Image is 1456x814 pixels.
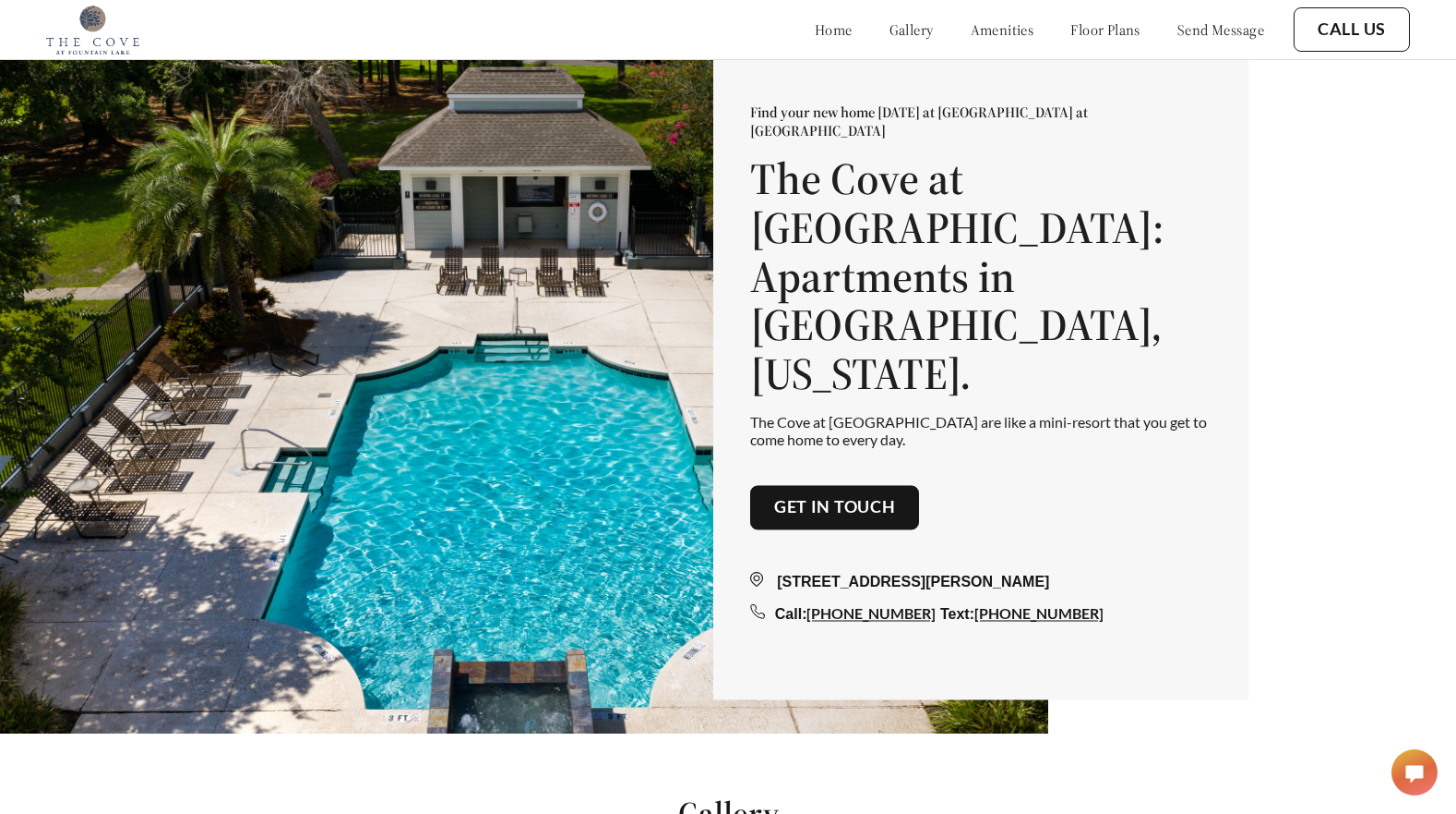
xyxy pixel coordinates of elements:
a: home [815,20,853,39]
a: send message [1177,20,1264,39]
a: Call Us [1318,19,1386,40]
a: [PHONE_NUMBER] [974,604,1104,622]
a: Get in touch [774,498,896,518]
div: [STREET_ADDRESS][PERSON_NAME] [750,571,1211,593]
p: The Cove at [GEOGRAPHIC_DATA] are like a mini-resort that you get to come home to every day. [750,413,1211,448]
p: Find your new home [DATE] at [GEOGRAPHIC_DATA] at [GEOGRAPHIC_DATA] [750,103,1211,140]
a: amenities [971,20,1034,39]
a: [PHONE_NUMBER] [806,604,936,622]
button: Get in touch [750,486,920,530]
a: gallery [889,20,934,39]
img: cove_at_fountain_lake_logo.png [46,5,139,55]
button: Call Us [1294,7,1410,52]
h1: The Cove at [GEOGRAPHIC_DATA]: Apartments in [GEOGRAPHIC_DATA], [US_STATE]. [750,154,1211,398]
span: Call: [775,606,807,622]
span: Text: [940,606,974,622]
a: floor plans [1070,20,1140,39]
